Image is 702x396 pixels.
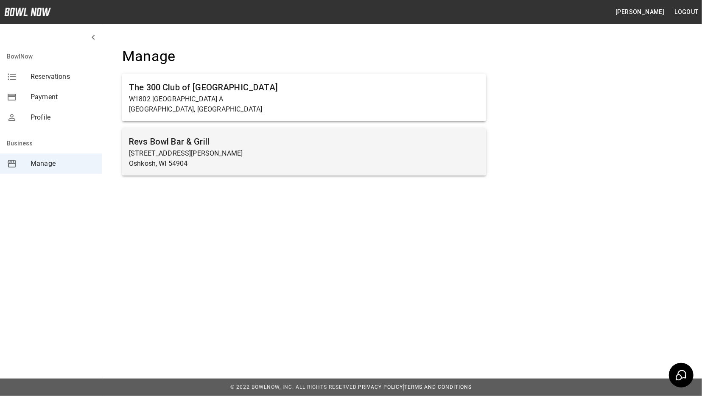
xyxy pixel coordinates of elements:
[31,159,95,169] span: Manage
[671,4,702,20] button: Logout
[129,148,479,159] p: [STREET_ADDRESS][PERSON_NAME]
[129,135,479,148] h6: Revs Bowl Bar & Grill
[404,384,472,390] a: Terms and Conditions
[129,159,479,169] p: Oshkosh, WI 54904
[4,8,51,16] img: logo
[129,104,479,114] p: [GEOGRAPHIC_DATA], [GEOGRAPHIC_DATA]
[230,384,358,390] span: © 2022 BowlNow, Inc. All Rights Reserved.
[31,72,95,82] span: Reservations
[358,384,403,390] a: Privacy Policy
[129,94,479,104] p: W1802 [GEOGRAPHIC_DATA] A
[129,81,479,94] h6: The 300 Club of [GEOGRAPHIC_DATA]
[122,47,486,65] h4: Manage
[31,92,95,102] span: Payment
[31,112,95,123] span: Profile
[612,4,668,20] button: [PERSON_NAME]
